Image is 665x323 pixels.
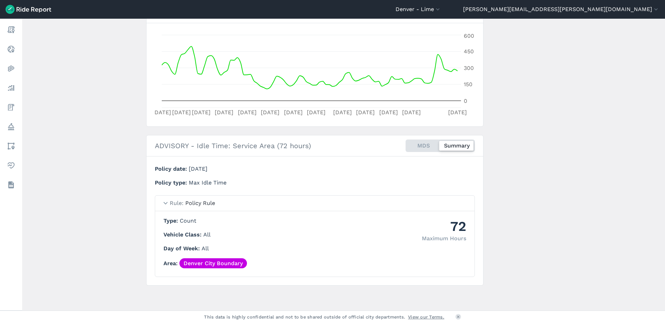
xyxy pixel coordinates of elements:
tspan: [DATE] [284,109,303,116]
tspan: [DATE] [448,109,467,116]
tspan: 600 [464,33,474,39]
a: Analyze [5,82,17,94]
a: Fees [5,101,17,114]
tspan: [DATE] [261,109,280,116]
div: 72 [422,217,466,236]
span: All [202,245,209,252]
tspan: [DATE] [238,109,257,116]
a: Policy [5,120,17,133]
span: Policy Rule [185,200,215,206]
tspan: [DATE] [379,109,398,116]
tspan: [DATE] [172,109,191,116]
a: Report [5,24,17,36]
span: Day of Week [163,245,202,252]
a: Realtime [5,43,17,55]
span: Policy type [155,179,189,186]
button: [PERSON_NAME][EMAIL_ADDRESS][PERSON_NAME][DOMAIN_NAME] [463,5,659,14]
h2: ADVISORY - Idle Time: Service Area (72 hours) [155,141,311,151]
a: Denver City Boundary [179,258,247,268]
tspan: 300 [464,65,474,71]
div: Maximum Hours [422,234,466,243]
tspan: [DATE] [152,109,171,116]
tspan: [DATE] [192,109,211,116]
tspan: [DATE] [215,109,233,116]
span: All [203,231,211,238]
span: Max Idle Time [189,179,227,186]
a: View our Terms. [408,314,444,320]
img: Ride Report [6,5,51,14]
a: Areas [5,140,17,152]
span: Vehicle Class [163,231,203,238]
span: Policy date [155,165,189,172]
span: Rule [170,200,185,206]
a: Health [5,159,17,172]
tspan: [DATE] [333,109,352,116]
summary: RulePolicy Rule [155,196,475,211]
a: Datasets [5,179,17,191]
a: Heatmaps [5,62,17,75]
tspan: [DATE] [402,109,421,116]
span: [DATE] [189,165,207,172]
tspan: 450 [464,48,474,55]
span: Type [163,217,180,224]
tspan: 150 [464,81,472,88]
tspan: [DATE] [356,109,375,116]
tspan: [DATE] [307,109,326,116]
tspan: 0 [464,98,467,104]
button: Denver - Lime [396,5,441,14]
span: Area [163,260,179,267]
span: Count [180,217,196,224]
